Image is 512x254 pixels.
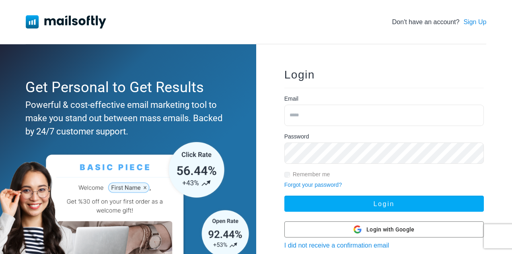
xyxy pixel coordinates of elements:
[284,68,315,81] span: Login
[26,15,106,28] img: Mailsoftly
[293,170,330,179] label: Remember me
[25,76,227,98] div: Get Personal to Get Results
[284,182,342,188] a: Forgot your password?
[392,17,487,27] div: Don't have an account?
[25,98,227,138] div: Powerful & cost-effective email marketing tool to make you stand out between mass emails. Backed ...
[463,17,486,27] a: Sign Up
[284,242,389,249] a: I did not receive a confirmation email
[284,95,298,103] label: Email
[366,225,414,234] span: Login with Google
[284,221,484,237] button: Login with Google
[284,132,309,141] label: Password
[284,196,484,212] button: Login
